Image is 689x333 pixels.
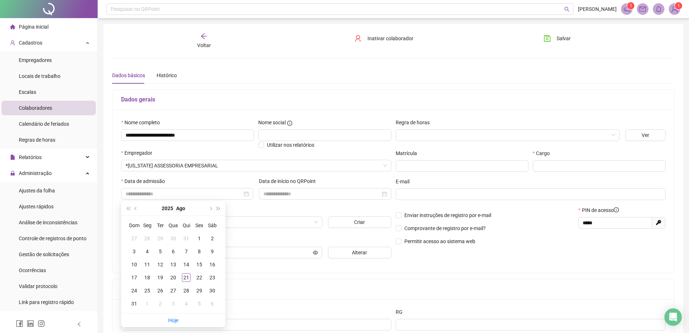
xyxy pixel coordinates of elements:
[128,297,141,310] td: 2025-08-31
[169,234,178,243] div: 30
[77,322,82,327] span: left
[169,260,178,269] div: 13
[124,201,132,216] button: super-prev-year
[130,286,139,295] div: 24
[193,284,206,297] td: 2025-08-29
[544,35,551,42] span: save
[38,320,45,327] span: instagram
[156,247,165,256] div: 5
[195,260,204,269] div: 15
[143,273,152,282] div: 18
[313,250,318,255] span: eye
[180,245,193,258] td: 2025-08-07
[677,3,680,8] span: 1
[112,71,145,79] div: Dados básicos
[128,258,141,271] td: 2025-08-10
[19,204,54,209] span: Ajustes rápidos
[627,2,634,9] sup: 1
[404,225,486,231] span: Comprovante de registro por e-mail?
[195,234,204,243] div: 1
[396,178,414,186] label: E-mail
[128,271,141,284] td: 2025-08-17
[167,245,180,258] td: 2025-08-06
[156,273,165,282] div: 19
[557,34,571,42] span: Salvar
[10,171,15,176] span: lock
[154,297,167,310] td: 2025-09-02
[169,286,178,295] div: 27
[19,251,69,257] span: Gestão de solicitações
[130,247,139,256] div: 3
[193,258,206,271] td: 2025-08-15
[206,297,219,310] td: 2025-09-06
[193,245,206,258] td: 2025-08-08
[143,260,152,269] div: 11
[582,206,619,214] span: PIN de acesso
[642,131,649,139] span: Ver
[156,286,165,295] div: 26
[195,299,204,308] div: 5
[19,40,42,46] span: Cadastros
[19,57,52,63] span: Empregadores
[141,219,154,232] th: Seg
[354,218,365,226] span: Criar
[121,118,165,126] label: Nome completo
[19,283,58,289] span: Validar protocolo
[132,201,140,216] button: prev-year
[126,160,387,171] span: *MONTANA ASSESSORIA EMPRESARIAL
[128,245,141,258] td: 2025-08-03
[19,267,46,273] span: Ocorrências
[154,271,167,284] td: 2025-08-19
[143,247,152,256] div: 4
[624,6,630,12] span: notification
[167,271,180,284] td: 2025-08-20
[396,308,407,316] label: RG
[162,201,173,216] button: year panel
[19,154,42,160] span: Relatórios
[206,201,214,216] button: next-year
[154,219,167,232] th: Ter
[121,149,157,157] label: Empregador
[156,299,165,308] div: 2
[193,297,206,310] td: 2025-09-05
[258,118,286,126] span: Nome social
[143,299,152,308] div: 1
[206,271,219,284] td: 2025-08-23
[538,33,576,44] button: Salvar
[195,247,204,256] div: 8
[195,273,204,282] div: 22
[193,219,206,232] th: Sex
[193,232,206,245] td: 2025-08-01
[675,2,682,9] sup: Atualize o seu contato no menu Meus Dados
[625,129,665,141] button: Ver
[19,121,69,127] span: Calendário de feriados
[167,284,180,297] td: 2025-08-27
[27,320,34,327] span: linkedin
[180,271,193,284] td: 2025-08-21
[128,219,141,232] th: Dom
[180,284,193,297] td: 2025-08-28
[141,245,154,258] td: 2025-08-04
[200,33,208,40] span: arrow-left
[614,207,619,212] span: info-circle
[533,149,554,157] label: Cargo
[167,232,180,245] td: 2025-07-30
[128,284,141,297] td: 2025-08-24
[169,247,178,256] div: 6
[130,273,139,282] div: 17
[630,3,632,8] span: 1
[154,284,167,297] td: 2025-08-26
[578,5,617,13] span: [PERSON_NAME]
[10,155,15,160] span: file
[669,4,680,14] img: 91023
[141,258,154,271] td: 2025-08-11
[206,232,219,245] td: 2025-08-02
[143,286,152,295] div: 25
[141,232,154,245] td: 2025-07-28
[167,297,180,310] td: 2025-09-03
[396,118,434,126] label: Regra de horas
[208,247,217,256] div: 9
[180,297,193,310] td: 2025-09-04
[143,234,152,243] div: 28
[197,42,211,48] span: Voltar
